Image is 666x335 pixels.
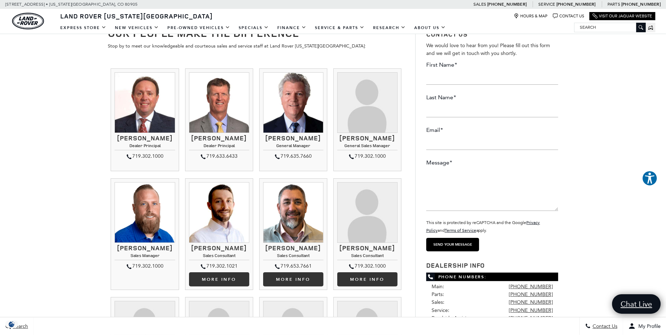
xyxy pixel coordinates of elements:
span: Roadside Assistance: [432,315,479,321]
h4: Sales Consultant [189,253,249,260]
h3: [PERSON_NAME] [189,245,249,252]
small: This site is protected by reCAPTCHA and the Google and apply. [426,220,540,233]
span: Sales: [432,299,444,305]
h3: [PERSON_NAME] [115,245,175,252]
label: Message [426,159,452,167]
h4: General Sales Manager [337,143,398,150]
a: [STREET_ADDRESS] • [US_STATE][GEOGRAPHIC_DATA], CO 80905 [5,2,138,7]
a: Service & Parts [311,22,369,34]
a: Land Rover [US_STATE][GEOGRAPHIC_DATA] [56,12,217,20]
input: Enter your message [519,282,641,298]
div: 719.302.1000 [337,262,398,270]
h4: Sales Consultant [263,253,323,260]
span: Sales [473,2,486,7]
button: Open user profile menu [623,317,666,335]
h3: [PERSON_NAME] [263,135,323,142]
input: Email* [426,136,558,150]
a: land-rover [12,13,44,29]
input: First Name* [426,71,558,85]
span: We would love to hear from you! Please fill out this form and we will get in touch with you shortly. [426,43,550,56]
h4: Dealer Principal [115,143,175,150]
a: Pre-Owned Vehicles [163,22,234,34]
a: [PHONE_NUMBER] [556,1,596,7]
p: Stop by to meet our knowledgeable and courteous sales and service staff at Land Rover [US_STATE][... [108,42,405,50]
a: Contact Us [553,13,584,19]
a: New Vehicles [111,22,163,34]
input: Send your message [426,238,479,251]
div: 719.302.1021 [189,262,249,270]
label: Last Name [426,94,456,101]
a: More info [337,272,398,286]
span: Service [538,2,555,7]
div: 719.635.7660 [263,152,323,161]
input: Search [575,23,645,32]
a: Hours & Map [514,13,548,19]
a: Terms of Service [445,228,476,233]
div: 719.302.1000 [115,152,175,161]
label: Email [426,126,443,134]
span: My Profile [636,323,661,329]
a: EXPRESS STORE [56,22,111,34]
span: Contact Us [591,323,617,329]
a: [PHONE_NUMBER] [487,1,527,7]
a: [PHONE_NUMBER] [509,315,553,321]
a: Submit [641,282,654,298]
a: [PHONE_NUMBER] [509,291,553,297]
div: 719.302.1000 [115,262,175,270]
span: Parts: [432,291,444,297]
h1: Our People Make The Difference [108,27,405,39]
div: 719.633.6433 [189,152,249,161]
span: Main: [432,284,444,290]
span: Service: [432,307,449,313]
h4: Sales Manager [115,253,175,260]
h4: General Manager [263,143,323,150]
div: 719.302.1000 [337,152,398,161]
a: Visit Our Jaguar Website [593,13,652,19]
h4: Sales Consultant [337,253,398,260]
section: Click to Open Cookie Consent Modal [4,320,20,328]
a: [PHONE_NUMBER] [621,1,661,7]
h3: Dealership Info [426,262,558,269]
h3: [PERSON_NAME] [115,135,175,142]
h3: [PERSON_NAME] [263,245,323,252]
h3: [PERSON_NAME] [337,245,398,252]
a: [PHONE_NUMBER] [509,307,553,313]
aside: Accessibility Help Desk [642,171,657,188]
h3: Contact Us [426,30,558,38]
a: Finance [273,22,311,34]
img: Agent profile photo [519,240,544,266]
span: Phone Numbers: [426,273,558,281]
form: Contact Us [426,30,558,255]
nav: Main Navigation [56,22,450,34]
h4: Dealer Principal [189,143,249,150]
a: More info [263,272,323,286]
span: Land Rover [US_STATE][GEOGRAPHIC_DATA] [60,12,213,20]
a: Specials [234,22,273,34]
label: First Name [426,61,457,69]
textarea: Message* [426,168,558,211]
a: Research [369,22,410,34]
a: More Info [189,272,249,286]
h3: [PERSON_NAME] [189,135,249,142]
div: Welcome to Land Rover [US_STATE][GEOGRAPHIC_DATA], we are excited to meet you! Please tell us how... [551,240,654,275]
div: 719.653.7661 [263,262,323,270]
a: [PHONE_NUMBER] [509,299,553,305]
a: [PHONE_NUMBER] [509,284,553,290]
input: Last Name* [426,103,558,117]
img: Land Rover [12,13,44,29]
button: Explore your accessibility options [642,171,657,186]
a: About Us [410,22,450,34]
span: Parts [607,2,620,7]
img: Opt-Out Icon [4,320,20,328]
h3: [PERSON_NAME] [337,135,398,142]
